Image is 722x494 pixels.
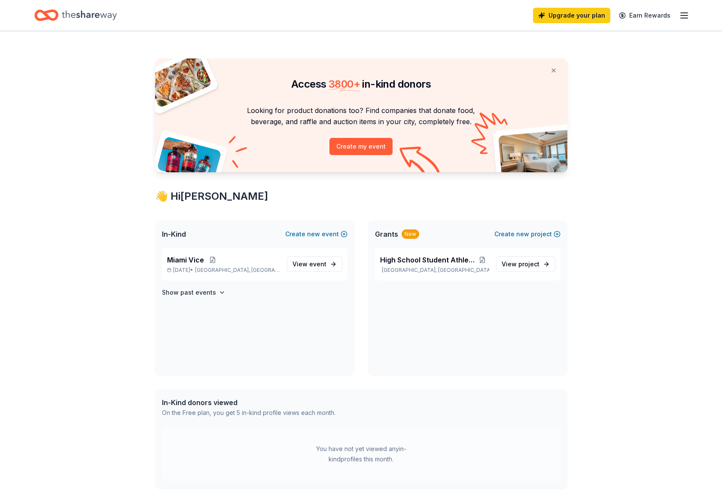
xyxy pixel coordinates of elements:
a: View project [496,256,555,272]
span: project [518,260,539,268]
span: Miami Vice [167,255,204,265]
a: Home [34,5,117,25]
img: Curvy arrow [399,146,442,179]
span: View [292,259,326,269]
img: Pizza [145,53,212,108]
div: You have not yet viewed any in-kind profiles this month. [308,444,415,464]
button: Createnewevent [285,229,347,239]
span: Access in-kind donors [291,78,431,90]
div: On the Free plan, you get 5 in-kind profile views each month. [162,408,335,418]
a: View event [287,256,342,272]
div: New [402,229,419,239]
span: Grants [375,229,398,239]
p: Looking for product donations too? Find companies that donate food, beverage, and raffle and auct... [165,105,557,128]
span: High School Student Athlete Support [380,255,476,265]
button: Createnewproject [494,229,561,239]
a: Upgrade your plan [533,8,610,23]
span: event [309,260,326,268]
div: 👋 Hi [PERSON_NAME] [155,189,567,203]
button: Show past events [162,287,225,298]
p: [GEOGRAPHIC_DATA], [GEOGRAPHIC_DATA] [380,267,489,274]
button: Create my event [329,138,393,155]
div: In-Kind donors viewed [162,397,335,408]
span: [GEOGRAPHIC_DATA], [GEOGRAPHIC_DATA] [195,267,280,274]
span: In-Kind [162,229,186,239]
span: new [516,229,529,239]
p: [DATE] • [167,267,280,274]
span: new [307,229,320,239]
a: Earn Rewards [614,8,676,23]
h4: Show past events [162,287,216,298]
span: View [502,259,539,269]
span: 3800 + [329,78,360,90]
